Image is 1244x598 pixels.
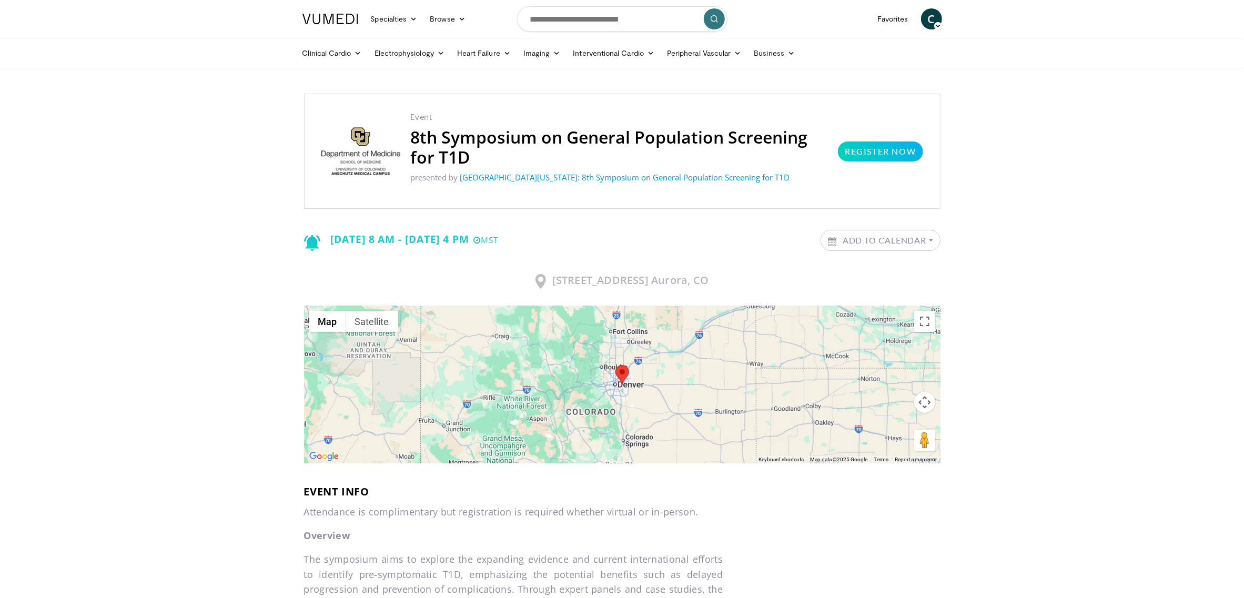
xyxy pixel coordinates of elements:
[451,43,517,64] a: Heart Failure
[517,43,567,64] a: Imaging
[365,8,424,29] a: Specialties
[321,127,400,175] img: University of Colorado: 8th Symposium on General Population Screening for T1D
[411,171,828,184] p: presented by
[473,235,498,246] small: MST
[296,43,368,64] a: Clinical Cardio
[914,311,935,332] button: Toggle fullscreen view
[411,127,828,167] h2: 8th Symposium on General Population Screening for T1D
[304,529,350,542] strong: Overview
[535,274,546,289] img: Location Icon
[759,456,804,463] button: Keyboard shortcuts
[914,392,935,413] button: Map camera controls
[411,111,828,123] p: Event
[304,504,723,520] p: Attendance is complimentary but registration is required whether virtual or in-person.
[302,14,358,24] img: VuMedi Logo
[828,237,836,246] img: Calendar icon
[567,43,661,64] a: Interventional Cardio
[517,6,727,32] input: Search topics, interventions
[921,8,942,29] a: C
[821,230,940,250] a: Add to Calendar
[307,450,341,463] a: Open this area in Google Maps (opens a new window)
[304,230,498,251] div: [DATE] 8 AM - [DATE] 4 PM
[368,43,451,64] a: Electrophysiology
[423,8,472,29] a: Browse
[874,457,889,462] a: Terms (opens in new tab)
[304,235,320,251] img: Notification icon
[747,43,801,64] a: Business
[307,450,341,463] img: Google
[895,457,937,462] a: Report a map error
[871,8,915,29] a: Favorites
[460,172,790,183] a: [GEOGRAPHIC_DATA][US_STATE]: 8th Symposium on General Population Screening for T1D
[304,485,940,498] h3: Event info
[811,457,868,462] span: Map data ©2025 Google
[838,141,923,161] a: Register Now
[661,43,747,64] a: Peripheral Vascular
[309,311,346,332] button: Show street map
[304,274,940,289] h3: [STREET_ADDRESS] Aurora, CO
[914,430,935,451] button: Drag Pegman onto the map to open Street View
[346,311,398,332] button: Show satellite imagery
